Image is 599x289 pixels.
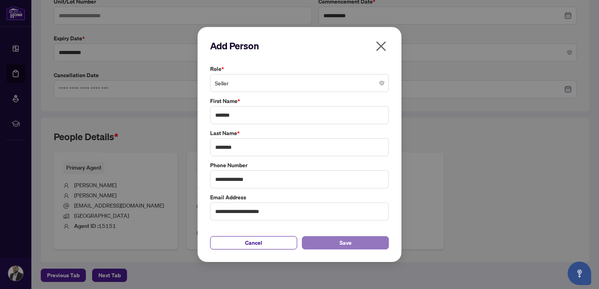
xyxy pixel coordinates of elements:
span: Seller [215,76,384,90]
span: Cancel [245,237,262,249]
h2: Add Person [210,40,389,52]
button: Open asap [568,262,591,285]
button: Save [302,236,389,249]
span: close-circle [379,81,384,85]
span: Save [339,237,352,249]
button: Cancel [210,236,297,249]
label: Email Address [210,193,389,202]
label: Last Name [210,129,389,137]
span: close [375,40,387,52]
label: Phone Number [210,161,389,170]
label: First Name [210,97,389,105]
label: Role [210,65,389,73]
